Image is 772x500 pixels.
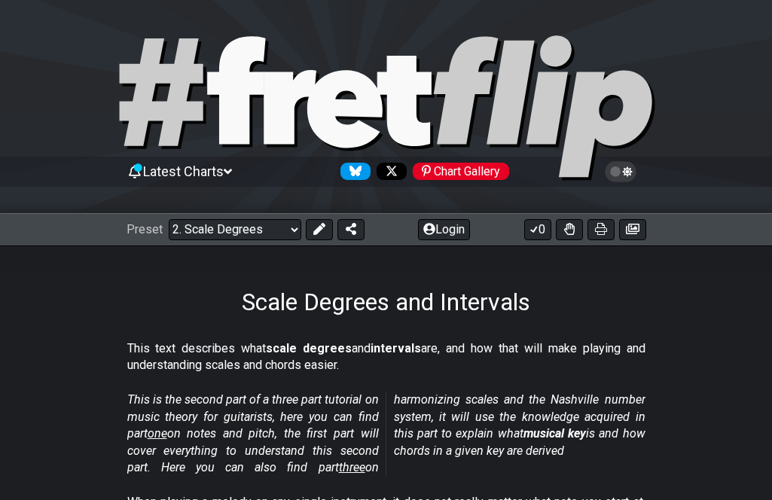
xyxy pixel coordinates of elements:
button: Toggle Dexterity for all fretkits [556,219,583,240]
span: Latest Charts [143,163,224,179]
h1: Scale Degrees and Intervals [242,288,530,316]
a: Follow #fretflip at Bluesky [334,163,371,180]
a: #fretflip at Pinterest [407,163,509,180]
a: Follow #fretflip at X [371,163,407,180]
button: Create image [619,219,646,240]
strong: musical key [523,426,586,441]
span: Toggle light / dark theme [612,165,630,178]
p: This text describes what and are, and how that will make playing and understanding scales and cho... [127,340,645,374]
em: This is the second part of a three part tutorial on music theory for guitarists, here you can fin... [127,392,645,474]
strong: scale degrees [266,341,352,355]
button: Login [418,219,470,240]
button: Print [587,219,615,240]
div: Chart Gallery [413,163,509,180]
span: one [148,426,167,441]
button: Edit Preset [306,219,333,240]
strong: intervals [371,341,421,355]
span: Preset [127,222,163,236]
button: Share Preset [337,219,365,240]
select: Preset [169,219,301,240]
button: 0 [524,219,551,240]
span: three [339,460,365,474]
